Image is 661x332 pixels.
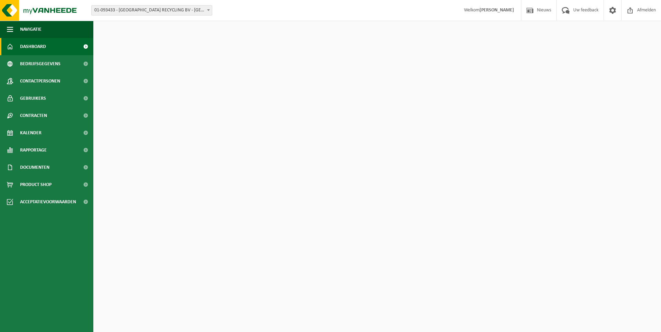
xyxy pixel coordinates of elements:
[20,176,52,193] span: Product Shop
[20,124,41,141] span: Kalender
[20,55,60,72] span: Bedrijfsgegevens
[20,38,46,55] span: Dashboard
[20,107,47,124] span: Contracten
[20,193,76,211] span: Acceptatievoorwaarden
[20,141,47,159] span: Rapportage
[91,5,212,16] span: 01-093433 - KEMPENAARS RECYCLING BV - ROOSENDAAL
[480,8,514,13] strong: [PERSON_NAME]
[20,72,60,90] span: Contactpersonen
[20,90,46,107] span: Gebruikers
[20,21,41,38] span: Navigatie
[20,159,49,176] span: Documenten
[92,6,212,15] span: 01-093433 - KEMPENAARS RECYCLING BV - ROOSENDAAL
